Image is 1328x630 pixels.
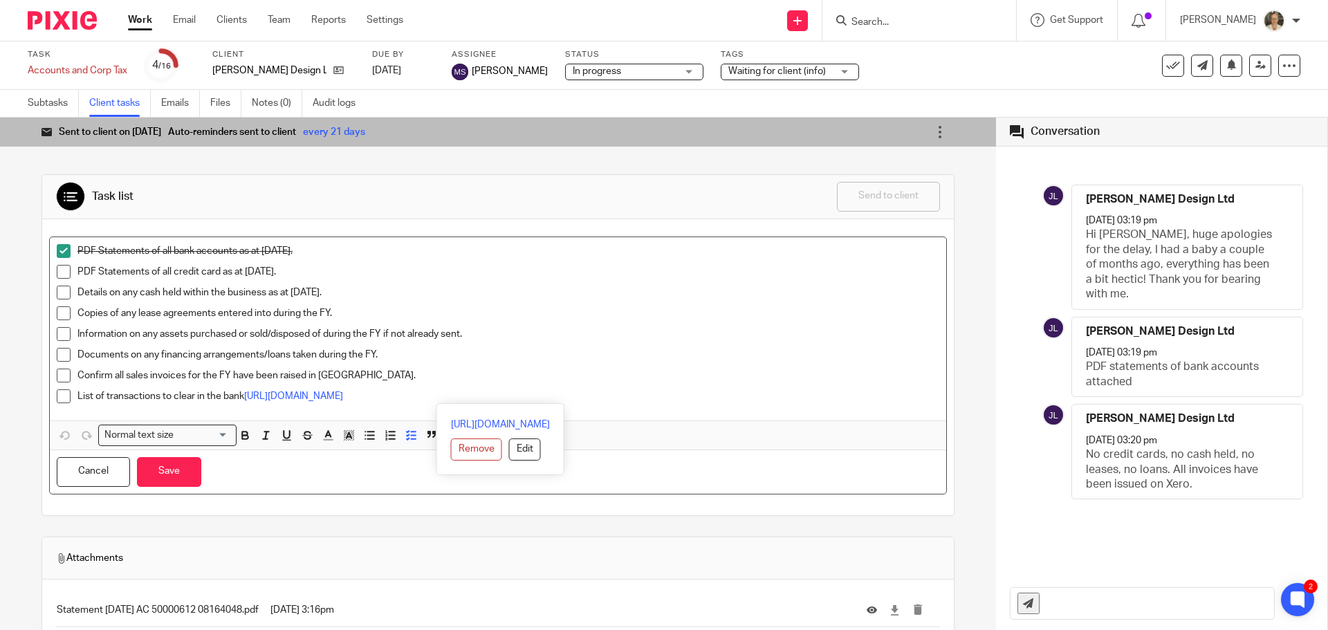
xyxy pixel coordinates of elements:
div: every 21 days [303,125,365,139]
div: Search for option [98,425,237,446]
p: Hi [PERSON_NAME], huge apologies for the delay, I had a baby a couple of months ago, everything h... [1086,228,1275,302]
div: Auto-reminders sent to client [168,125,296,139]
div: Task list [92,189,133,204]
div: Sent to client on [DATE] [41,125,161,139]
p: PDF Statements of all bank accounts as at [DATE]. [77,244,939,258]
p: No credit cards, no cash held, no leases, no loans. All invoices have been issued on Xero. [1086,447,1275,492]
p: Copies of any lease agreements entered into during the FY. [77,306,939,320]
img: svg%3E [1042,317,1064,339]
p: [DATE] 03:19 pm [1086,346,1157,360]
div: 4 [152,57,171,73]
img: svg%3E [1042,404,1064,426]
input: Search [850,17,975,29]
img: svg%3E [452,64,468,80]
label: Assignee [452,49,548,60]
p: [DATE] 03:19 pm [1086,214,1157,228]
span: [PERSON_NAME] [472,64,548,78]
span: Get Support [1050,15,1103,25]
div: Accounts and Corp Tax [28,64,127,77]
div: 2 [1304,580,1318,593]
p: [PERSON_NAME] Design Ltd [212,64,326,77]
label: Task [28,49,127,60]
a: Notes (0) [252,90,302,117]
a: Settings [367,13,403,27]
p: Details on any cash held within the business as at [DATE]. [77,286,939,299]
p: Confirm all sales invoices for the FY have been raised in [GEOGRAPHIC_DATA]. [77,369,939,382]
button: Edit [509,438,541,461]
img: Pete%20with%20glasses.jpg [1263,10,1285,32]
img: svg%3E [1042,185,1064,207]
a: Clients [216,13,247,27]
p: PDF Statements of all credit card as at [DATE]. [77,265,939,279]
a: Files [210,90,241,117]
p: Statement [DATE] AC 50000612 08164048.pdf [57,603,263,617]
a: Audit logs [313,90,366,117]
label: Status [565,49,703,60]
p: [PERSON_NAME] [1180,13,1256,27]
a: Emails [161,90,200,117]
button: Save [137,457,201,487]
a: Download [889,603,900,617]
button: Cancel [57,457,130,487]
p: PDF statements of bank accounts attached [1086,360,1275,389]
div: Conversation [1031,124,1100,139]
button: Remove [451,438,502,461]
h4: [PERSON_NAME] Design Ltd [1086,324,1235,339]
input: Search for option [178,428,228,443]
a: Team [268,13,290,27]
p: [DATE] 03:20 pm [1086,434,1157,447]
img: Pixie [28,11,97,30]
a: Subtasks [28,90,79,117]
h4: [PERSON_NAME] Design Ltd [1086,192,1235,207]
h4: [PERSON_NAME] Design Ltd [1086,411,1235,426]
small: /16 [158,62,171,70]
span: Waiting for client (info) [728,66,826,76]
label: Client [212,49,355,60]
a: [URL][DOMAIN_NAME] [451,418,550,432]
a: Email [173,13,196,27]
button: Send to client [837,182,940,212]
a: [URL][DOMAIN_NAME] [244,391,343,401]
p: Information on any assets purchased or sold/disposed of during the FY if not already sent. [77,327,939,341]
p: List of transactions to clear in the bank [77,389,939,403]
span: In progress [573,66,621,76]
a: Work [128,13,152,27]
span: Attachments [56,551,123,565]
label: Due by [372,49,434,60]
p: [DATE] 3:16pm [270,603,846,617]
p: Documents on any financing arrangements/loans taken during the FY. [77,348,939,362]
span: [DATE] [372,66,401,75]
a: Client tasks [89,90,151,117]
span: Normal text size [102,428,177,443]
a: Reports [311,13,346,27]
label: Tags [721,49,859,60]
